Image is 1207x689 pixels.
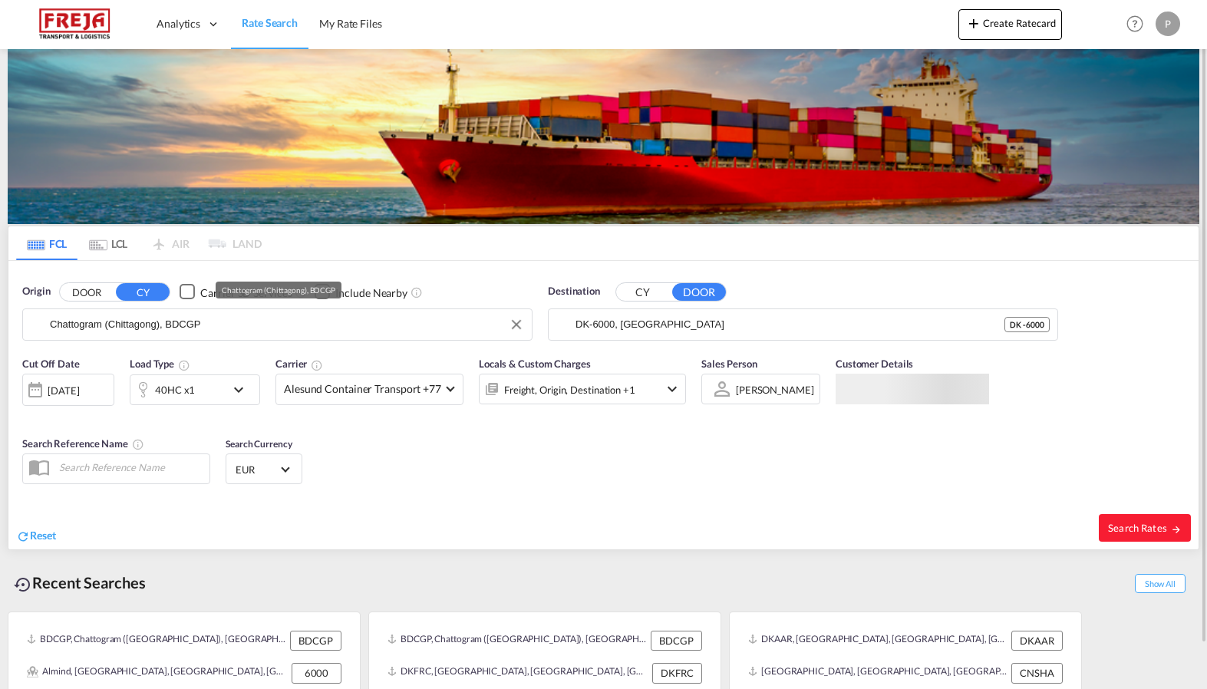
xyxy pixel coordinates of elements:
div: DKFRC, Fredericia, Denmark, Northern Europe, Europe [387,663,648,683]
span: Customer Details [836,358,913,370]
md-checkbox: Checkbox No Ink [180,284,292,300]
span: Locals & Custom Charges [479,358,591,370]
div: 40HC x1icon-chevron-down [130,374,260,405]
div: CNSHA, Shanghai, China, Greater China & Far East Asia, Asia Pacific [748,663,1007,683]
md-icon: icon-refresh [16,529,30,543]
span: Search Reference Name [22,437,144,450]
md-icon: The selected Trucker/Carrierwill be displayed in the rate results If the rates are from another f... [311,359,323,371]
span: Carrier [275,358,323,370]
div: [PERSON_NAME] [736,384,814,396]
span: Help [1122,11,1148,37]
span: Search Rates [1108,522,1182,534]
md-checkbox: Checkbox No Ink [315,284,407,300]
span: Search Currency [226,438,292,450]
div: BDCGP, Chattogram (Chittagong), Bangladesh, Indian Subcontinent, Asia Pacific [27,631,286,651]
span: Rate Search [242,16,298,29]
md-icon: icon-arrow-right [1171,524,1182,535]
span: Load Type [130,358,190,370]
div: DKFRC [652,663,702,683]
div: Recent Searches [8,565,152,600]
div: Almind, Brændkær, Bramdrup, Bramdrupdam, Dalby, Drejens, Ejstrup, Eltang, Harte, Hylkedal V, Kold... [27,663,288,683]
span: Show All [1135,574,1186,593]
button: icon-plus 400-fgCreate Ratecard [958,9,1062,40]
div: 6000 [292,663,341,683]
button: CY [116,283,170,301]
div: icon-refreshReset [16,528,56,545]
span: Destination [548,284,600,299]
md-icon: Unchecked: Ignores neighbouring ports when fetching rates.Checked : Includes neighbouring ports w... [411,286,423,298]
input: Search by Door [575,313,1004,336]
button: Search Ratesicon-arrow-right [1099,514,1191,542]
md-input-container: DK-6000,Kolding [549,309,1057,340]
md-pagination-wrapper: Use the left and right arrow keys to navigate between tabs [16,226,262,260]
md-icon: icon-information-outline [178,359,190,371]
input: Search Reference Name [51,456,209,479]
div: P [1156,12,1180,36]
div: Origin DOOR CY Checkbox No InkUnchecked: Search for CY (Container Yard) services for all selected... [8,261,1199,549]
button: DOOR [60,283,114,301]
span: Origin [22,284,50,299]
md-icon: icon-chevron-down [663,380,681,398]
input: Search by Port [50,313,524,336]
md-select: Sales Person: Philip Schnoor [734,378,816,401]
md-icon: Your search will be saved by the below given name [132,438,144,450]
img: 586607c025bf11f083711d99603023e7.png [23,7,127,41]
div: Carrier SD Services [200,285,292,301]
md-input-container: Chattogram (Chittagong), BDCGP [23,309,532,340]
span: EUR [236,463,279,476]
md-tab-item: LCL [77,226,139,260]
span: Reset [30,529,56,542]
span: Analytics [157,16,200,31]
div: Help [1122,11,1156,38]
div: CNSHA [1011,663,1063,683]
div: Freight Origin Destination Factory Stuffingicon-chevron-down [479,374,686,404]
div: Include Nearby [335,285,407,301]
div: BDCGP, Chattogram (Chittagong), Bangladesh, Indian Subcontinent, Asia Pacific [387,631,647,651]
div: [DATE] [48,384,79,397]
button: Clear Input [505,313,528,336]
span: DK - 6000 [1010,319,1044,330]
div: DKAAR [1011,631,1063,651]
md-datepicker: Select [22,404,34,425]
md-icon: icon-backup-restore [14,575,32,594]
div: BDCGP [290,631,341,651]
div: [DATE] [22,374,114,406]
div: Chattogram (Chittagong), BDCGP [222,282,335,298]
span: Alesund Container Transport +77 [284,381,441,397]
md-icon: icon-chevron-down [229,381,256,399]
span: Cut Off Date [22,358,80,370]
img: LCL+%26+FCL+BACKGROUND.png [8,49,1199,224]
div: 40HC x1 [155,379,195,401]
button: CY [616,283,670,301]
div: Freight Origin Destination Factory Stuffing [504,379,635,401]
md-tab-item: FCL [16,226,77,260]
div: DKAAR, Aarhus, Denmark, Northern Europe, Europe [748,631,1007,651]
md-icon: icon-plus 400-fg [965,14,983,32]
span: My Rate Files [319,17,382,30]
span: Sales Person [701,358,757,370]
div: BDCGP [651,631,702,651]
button: DOOR [672,283,726,301]
md-select: Select Currency: € EUREuro [234,458,294,480]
